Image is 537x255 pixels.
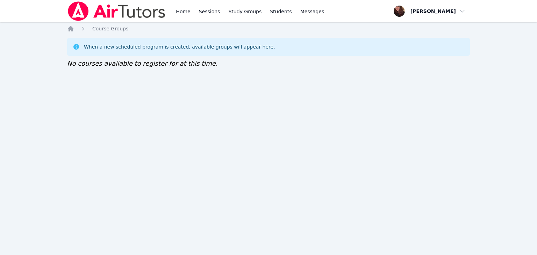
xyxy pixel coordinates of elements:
[67,25,470,32] nav: Breadcrumb
[67,1,166,21] img: Air Tutors
[67,60,218,67] span: No courses available to register for at this time.
[84,43,275,50] div: When a new scheduled program is created, available groups will appear here.
[92,25,128,32] a: Course Groups
[92,26,128,31] span: Course Groups
[300,8,324,15] span: Messages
